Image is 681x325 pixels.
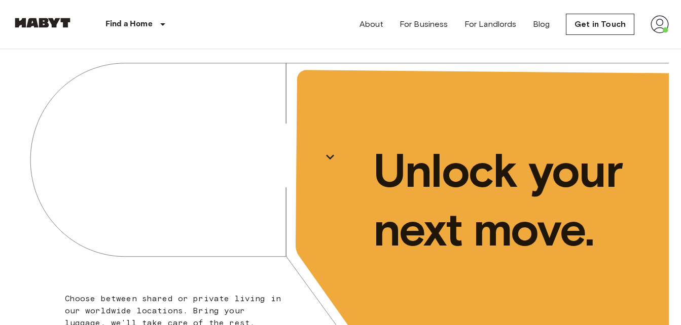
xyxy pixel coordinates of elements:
[12,18,73,28] img: Habyt
[566,14,634,35] a: Get in Touch
[105,18,153,30] p: Find a Home
[400,18,448,30] a: For Business
[533,18,550,30] a: Blog
[360,18,383,30] a: About
[651,15,669,33] img: avatar
[464,18,517,30] a: For Landlords
[373,141,653,259] p: Unlock your next move.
